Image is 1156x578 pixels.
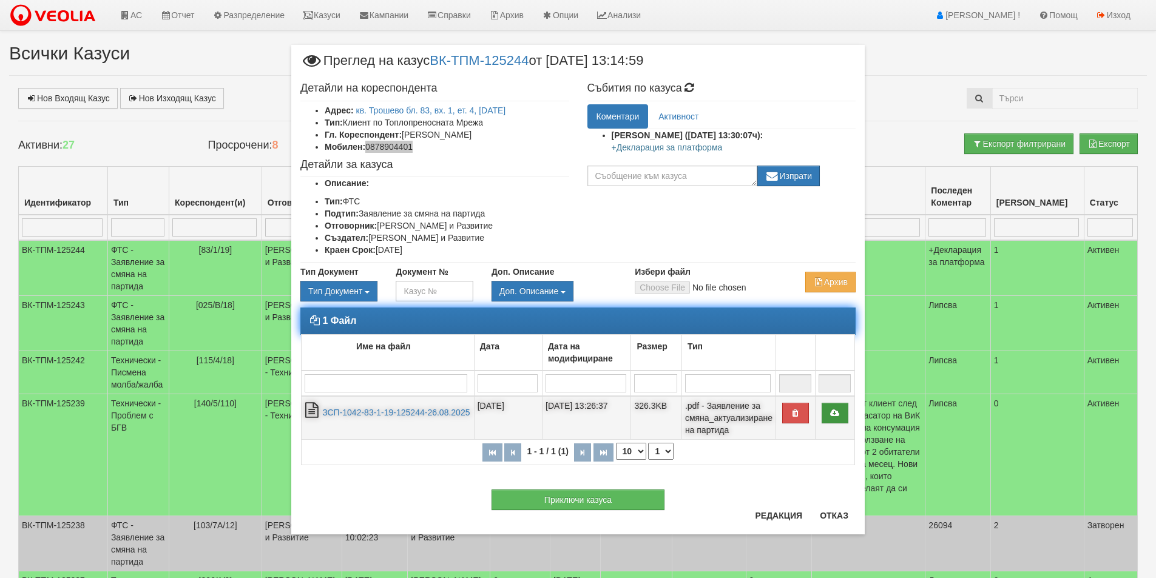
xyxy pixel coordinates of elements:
li: 0878904401 [325,141,569,153]
a: ЗСП-1042-83-1-19-125244-26.08.2025 [322,408,470,417]
a: ВК-ТПМ-125244 [430,53,529,68]
li: Заявление за смяна на партида [325,207,569,220]
td: .pdf - Заявление за смяна_актуализиране на партида [681,396,776,440]
b: Размер [637,341,667,351]
td: Име на файл: No sort applied, activate to apply an ascending sort [302,335,475,371]
b: Краен Срок: [325,245,376,255]
input: Казус № [396,281,473,301]
button: Редакция [748,506,810,525]
a: кв. Трошево бл. 83, вх. 1, ет. 4, [DATE] [356,106,506,115]
button: Първа страница [482,443,502,462]
li: ФТС [325,195,569,207]
span: Преглед на казус от [DATE] 13:14:59 [300,54,643,76]
strong: 1 Файл [322,315,356,326]
span: Тип Документ [308,286,362,296]
td: Размер: No sort applied, activate to apply an ascending sort [631,335,681,371]
strong: [PERSON_NAME] ([DATE] 13:30:07ч): [612,130,763,140]
b: Описание: [325,178,369,188]
li: Клиент по Топлопреносната Мрежа [325,116,569,129]
b: Тип: [325,118,343,127]
li: [DATE] [325,244,569,256]
select: Брой редове на страница [616,443,646,460]
b: Дата [480,341,499,351]
label: Доп. Описание [492,266,554,278]
b: Създател: [325,233,368,243]
button: Предишна страница [504,443,521,462]
td: : No sort applied, activate to apply an ascending sort [776,335,815,371]
div: Двоен клик, за изчистване на избраната стойност. [300,281,377,301]
td: [DATE] 13:26:37 [543,396,631,440]
h4: Събития по казуса [587,82,856,95]
span: 1 - 1 / 1 (1) [524,446,571,456]
b: Мобилен: [325,142,365,152]
td: Тип: No sort applied, activate to apply an ascending sort [681,335,776,371]
b: Отговорник: [325,221,377,230]
li: [PERSON_NAME] и Развитие [325,220,569,232]
td: [DATE] [474,396,542,440]
b: Гл. Кореспондент: [325,130,402,139]
button: Следваща страница [574,443,591,462]
label: Тип Документ [300,266,359,278]
b: Тип [688,341,703,351]
b: Име на файл [356,341,411,351]
b: Дата на модифициране [548,341,613,363]
label: Документ № [396,266,448,278]
li: [PERSON_NAME] и Развитие [325,232,569,244]
div: Двоен клик, за изчистване на избраната стойност. [492,281,617,301]
td: Дата: No sort applied, activate to apply an ascending sort [474,335,542,371]
td: Дата на модифициране: No sort applied, activate to apply an ascending sort [543,335,631,371]
span: Доп. Описание [499,286,558,296]
td: 326.3KB [631,396,681,440]
td: : No sort applied, activate to apply an ascending sort [815,335,854,371]
button: Приключи казуса [492,489,664,510]
h4: Детайли за казуса [300,159,569,171]
button: Отказ [813,506,856,525]
button: Доп. Описание [492,281,573,301]
a: Коментари [587,104,649,129]
b: Тип: [325,197,343,206]
button: Архив [805,272,856,292]
h4: Детайли на кореспондента [300,82,569,95]
select: Страница номер [648,443,674,460]
button: Тип Документ [300,281,377,301]
button: Последна страница [593,443,613,462]
li: [PERSON_NAME] [325,129,569,141]
button: Изпрати [757,166,820,186]
p: +Декларация за платформа [612,141,856,153]
label: Избери файл [635,266,691,278]
tr: ЗСП-1042-83-1-19-125244-26.08.2025.pdf - Заявление за смяна_актуализиране на партида [302,396,855,440]
b: Подтип: [325,209,359,218]
a: Активност [649,104,708,129]
b: Адрес: [325,106,354,115]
